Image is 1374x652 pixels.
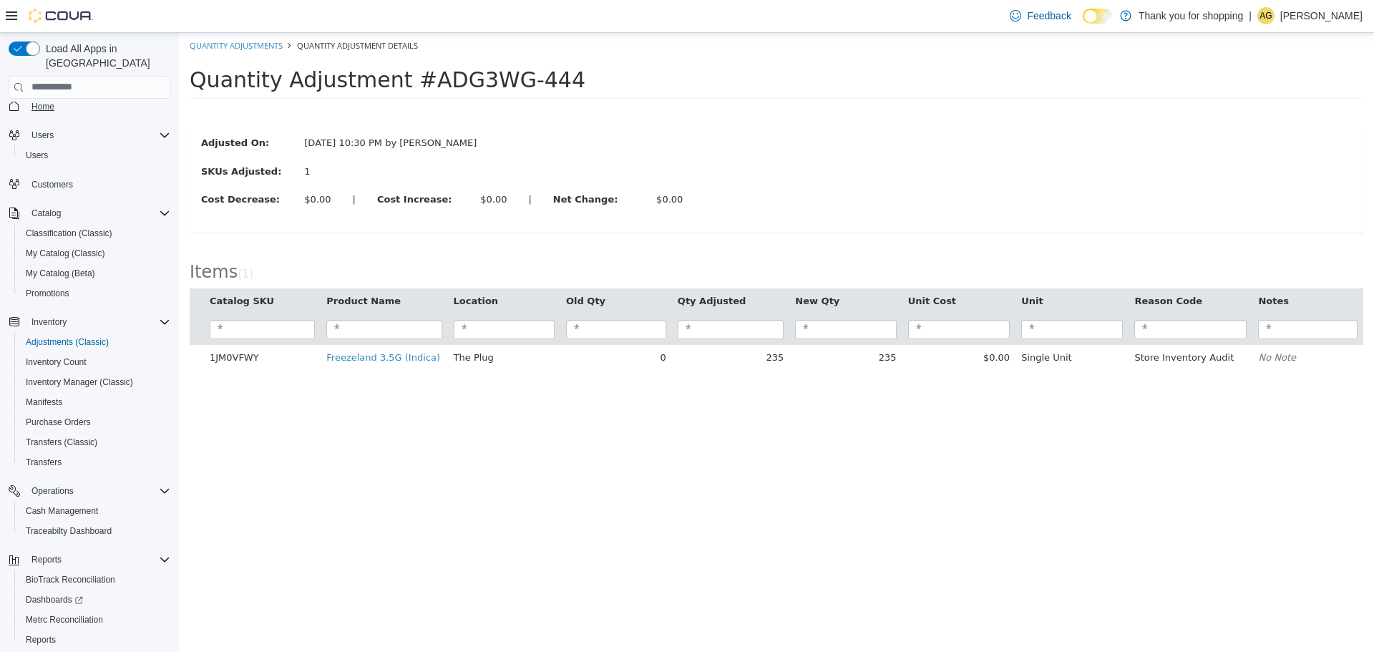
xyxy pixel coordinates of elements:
button: Catalog SKU [31,261,98,276]
a: Inventory Manager (Classic) [20,374,139,391]
a: Metrc Reconciliation [20,611,109,628]
span: Items [11,229,59,249]
button: Cash Management [14,501,176,521]
span: Dashboards [20,591,170,608]
span: Transfers [26,457,62,468]
input: Dark Mode [1083,9,1113,24]
span: Inventory [31,316,67,328]
span: Inventory Count [20,354,170,371]
button: Reason Code [955,261,1026,276]
span: Quantity Adjustment #ADG3WG-444 [11,34,406,59]
span: My Catalog (Classic) [26,248,105,259]
span: Classification (Classic) [20,225,170,242]
a: Purchase Orders [20,414,97,431]
button: Reports [26,551,67,568]
button: New Qty [616,261,663,276]
button: Users [3,125,176,145]
a: Transfers [20,454,67,471]
a: Adjustments (Classic) [20,334,114,351]
button: Catalog [26,205,67,222]
a: Feedback [1004,1,1076,30]
span: Reports [26,551,170,568]
img: Cova [29,9,93,23]
span: Traceabilty Dashboard [26,525,112,537]
button: Promotions [14,283,176,303]
label: Cost Increase: [187,160,291,174]
span: Operations [26,482,170,500]
span: Users [31,130,54,141]
button: Operations [3,481,176,501]
button: Inventory [26,313,72,331]
td: 235 [493,312,611,338]
a: Freezeland 3.5G (Indica) [147,319,261,330]
span: Home [26,97,170,115]
div: $0.00 [301,160,328,174]
em: No Note [1079,319,1117,330]
span: Classification (Classic) [26,228,112,239]
label: Net Change: [364,160,467,174]
span: Dashboards [26,594,83,605]
button: Catalog [3,203,176,223]
span: Inventory [26,313,170,331]
td: Single Unit [837,312,950,338]
span: Users [26,150,48,161]
label: SKUs Adjusted: [11,132,114,146]
span: 1 [63,235,70,248]
span: Adjustments (Classic) [26,336,109,348]
button: Product Name [147,261,225,276]
label: Adjusted On: [11,103,114,117]
button: Home [3,96,176,117]
button: Purchase Orders [14,412,176,432]
a: Cash Management [20,502,104,520]
span: Customers [31,179,73,190]
span: My Catalog (Classic) [20,245,170,262]
a: Inventory Count [20,354,92,371]
button: Transfers (Classic) [14,432,176,452]
a: Customers [26,176,79,193]
span: Traceabilty Dashboard [20,522,170,540]
a: Manifests [20,394,68,411]
button: Inventory Count [14,352,176,372]
a: Dashboards [14,590,176,610]
div: Alejandro Gomez [1257,7,1275,24]
button: Manifests [14,392,176,412]
span: Feedback [1027,9,1071,23]
span: Transfers (Classic) [26,437,97,448]
span: Manifests [26,396,62,408]
button: Transfers [14,452,176,472]
button: Adjustments (Classic) [14,332,176,352]
span: My Catalog (Beta) [26,268,95,279]
span: Catalog [26,205,170,222]
div: $0.00 [477,160,504,174]
button: Unit [842,261,867,276]
button: Inventory Manager (Classic) [14,372,176,392]
span: Operations [31,485,74,497]
a: Traceabilty Dashboard [20,522,117,540]
p: | [1249,7,1252,24]
button: My Catalog (Beta) [14,263,176,283]
button: Customers [3,174,176,195]
button: BioTrack Reconciliation [14,570,176,590]
td: 0 [381,312,493,338]
span: Home [31,101,54,112]
label: Cost Decrease: [11,160,114,174]
label: | [163,160,187,174]
button: Reports [3,550,176,570]
p: Thank you for shopping [1139,7,1243,24]
a: Home [26,98,60,115]
span: Quantity Adjustment Details [118,7,239,18]
button: Inventory [3,312,176,332]
span: Purchase Orders [26,417,91,428]
span: Inventory Count [26,356,87,368]
button: Old Qty [387,261,429,276]
span: Inventory Manager (Classic) [20,374,170,391]
span: The Plug [275,319,315,330]
span: Transfers [20,454,170,471]
span: Users [20,147,170,164]
div: 1 [125,132,299,146]
button: Qty Adjusted [499,261,570,276]
label: | [338,160,363,174]
a: Transfers (Classic) [20,434,103,451]
span: AG [1259,7,1272,24]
